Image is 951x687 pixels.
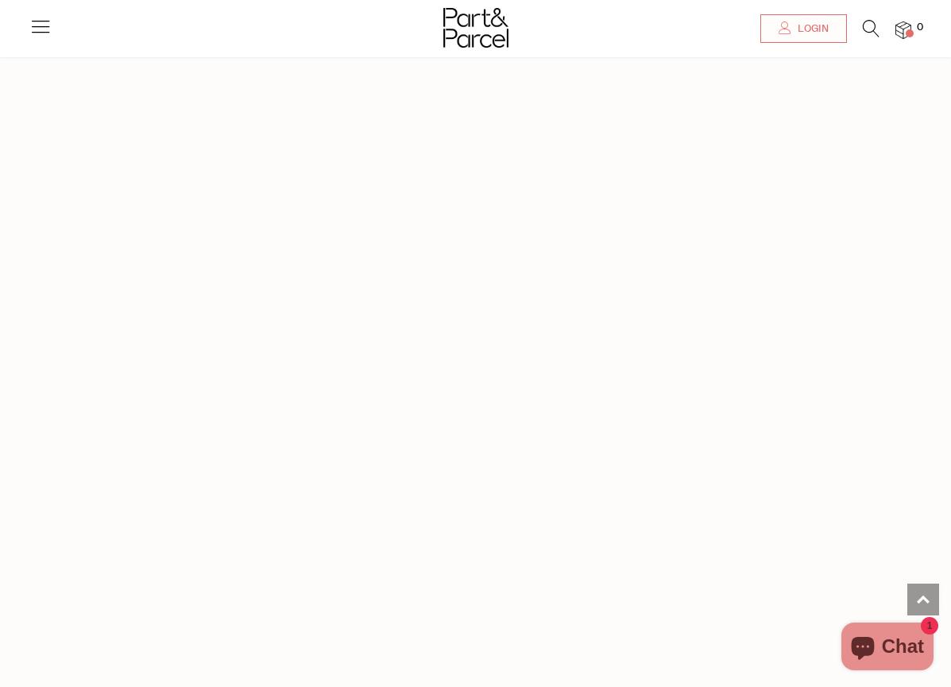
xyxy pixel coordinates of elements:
span: Login [794,22,829,36]
a: 0 [895,21,911,38]
a: Login [760,14,847,43]
img: Part&Parcel [443,8,508,48]
inbox-online-store-chat: Shopify online store chat [837,623,938,674]
span: 0 [913,21,927,35]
